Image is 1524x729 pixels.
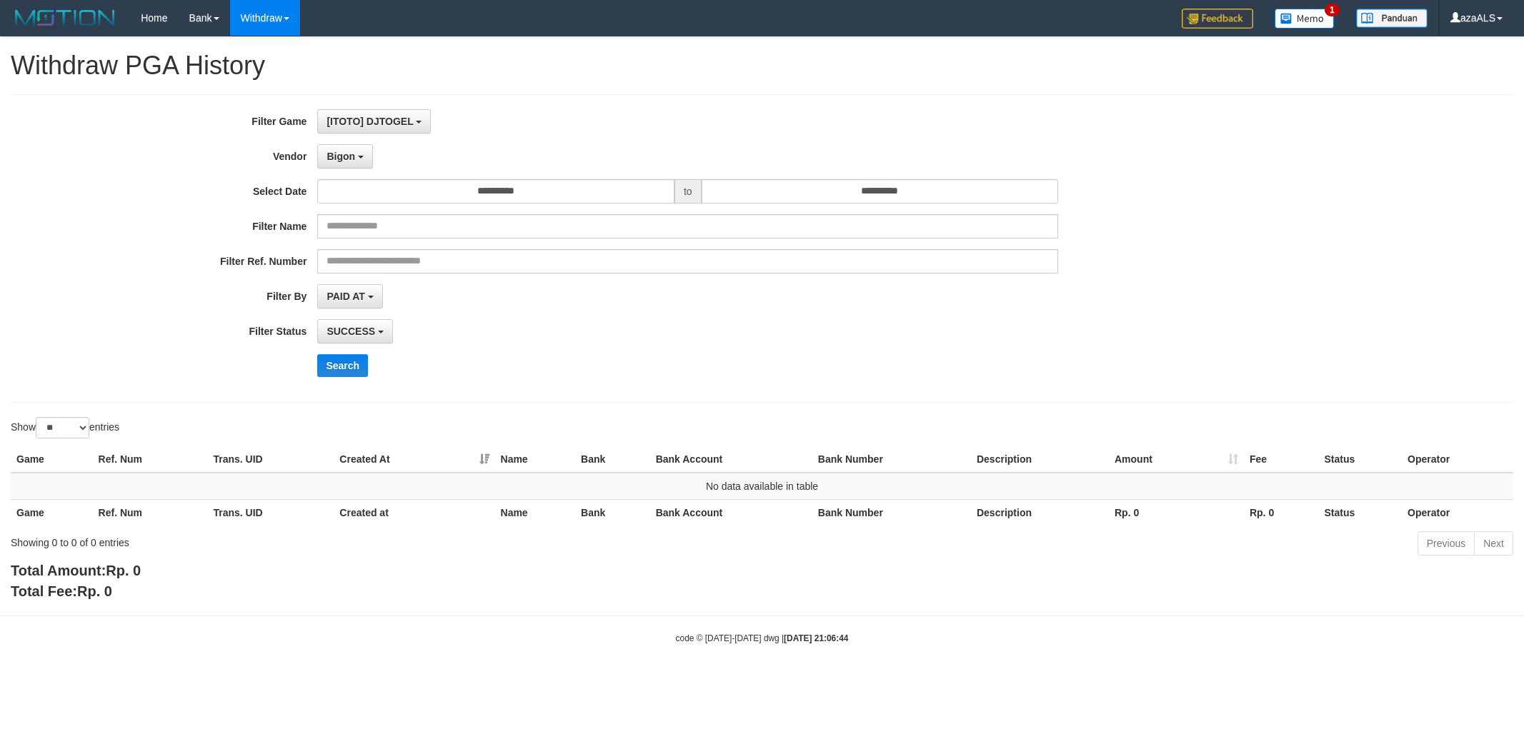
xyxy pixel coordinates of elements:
[674,179,702,203] span: to
[207,446,334,473] th: Trans. UID
[334,499,494,526] th: Created at
[11,51,1513,80] h1: Withdraw PGA History
[1418,531,1475,555] a: Previous
[650,499,812,526] th: Bank Account
[11,417,119,438] label: Show entries
[77,583,112,599] span: Rp. 0
[1244,446,1319,473] th: Fee
[36,417,89,438] select: Showentries
[11,7,119,29] img: MOTION_logo.png
[327,116,413,127] span: [ITOTO] DJTOGEL
[812,446,971,473] th: Bank Number
[11,583,112,599] b: Total Fee:
[575,446,650,473] th: Bank
[317,319,393,343] button: SUCCESS
[650,446,812,473] th: Bank Account
[1402,499,1513,526] th: Operator
[93,446,208,473] th: Ref. Num
[334,446,494,473] th: Created At: activate to sort column ascending
[207,499,334,526] th: Trans. UID
[1325,4,1340,16] span: 1
[106,563,141,578] span: Rp. 0
[11,473,1513,500] td: No data available in table
[1244,499,1319,526] th: Rp. 0
[971,499,1109,526] th: Description
[1109,446,1244,473] th: Amount: activate to sort column ascending
[327,326,375,337] span: SUCCESS
[1182,9,1253,29] img: Feedback.jpg
[1109,499,1244,526] th: Rp. 0
[1402,446,1513,473] th: Operator
[11,446,93,473] th: Game
[327,291,364,302] span: PAID AT
[495,499,576,526] th: Name
[327,151,355,162] span: Bigon
[971,446,1109,473] th: Description
[93,499,208,526] th: Ref. Num
[812,499,971,526] th: Bank Number
[11,530,624,550] div: Showing 0 to 0 of 0 entries
[676,633,849,643] small: code © [DATE]-[DATE] dwg |
[317,144,373,169] button: Bigon
[11,499,93,526] th: Game
[1275,9,1335,29] img: Button%20Memo.svg
[317,354,368,377] button: Search
[1474,531,1513,555] a: Next
[317,284,382,308] button: PAID AT
[1318,446,1402,473] th: Status
[317,109,431,134] button: [ITOTO] DJTOGEL
[495,446,576,473] th: Name
[1318,499,1402,526] th: Status
[575,499,650,526] th: Bank
[784,633,848,643] strong: [DATE] 21:06:44
[11,563,141,578] b: Total Amount:
[1356,9,1428,28] img: panduan.png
